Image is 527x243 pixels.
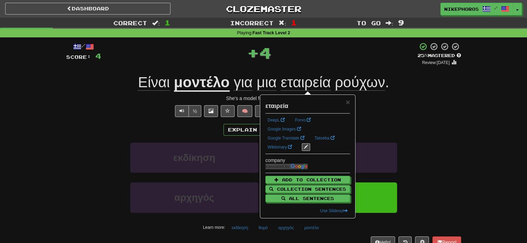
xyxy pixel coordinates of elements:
u: μοντέλο [174,74,230,92]
button: All Sentences [265,195,350,202]
span: εταιρεία [281,74,331,91]
span: Incorrect [230,19,274,26]
a: Google Translate [265,134,307,142]
button: εκδίκηση [228,223,252,233]
span: : [386,20,393,26]
button: 🧠 [237,105,252,117]
span: αρχηγός [174,192,214,203]
button: αρχηγός [274,223,298,233]
strong: εταιρεία [265,102,288,109]
a: Tatoeba [313,134,337,142]
a: Forvo [293,116,313,124]
span: για [234,74,253,91]
span: 9 [398,18,404,27]
button: Play sentence audio (ctl+space) [175,105,189,117]
button: Favorite sentence (alt+f) [221,105,235,117]
span: Nikephoros [444,6,479,12]
span: μια [257,74,277,91]
div: / [66,42,101,51]
button: Show image (alt+x) [204,105,218,117]
button: Use Slideout [318,207,350,215]
button: Close [346,98,350,106]
span: εκδίκηση [173,152,216,163]
span: 4 [259,44,271,61]
button: ½ [188,105,202,117]
span: To go [357,19,381,26]
span: 25 % [418,53,428,58]
button: εκδίκηση [130,143,258,173]
span: : [279,20,286,26]
button: edit links [302,143,310,151]
span: / [494,6,498,10]
div: company [265,157,350,164]
span: Score: [66,54,91,60]
span: ρούχων [335,74,385,91]
span: : [152,20,160,26]
small: Learn more: [203,225,225,230]
span: Είναι [138,74,170,91]
span: Correct [113,19,147,26]
button: θυμό [255,223,272,233]
button: Explain [223,124,262,136]
strong: Fast Track Level 2 [253,30,290,35]
span: × [346,98,350,106]
a: Nikephoros / [440,3,513,15]
span: + [247,42,259,63]
span: 4 [95,52,101,60]
button: Add to Collection [265,176,350,183]
a: Clozemaster [181,3,346,15]
a: DeepL [265,116,287,124]
button: Collection Sentences [265,185,350,193]
span: 1 [291,18,297,27]
button: αρχηγός [130,182,258,213]
button: μοντέλο [300,223,323,233]
div: Mastered [418,53,461,59]
a: Dashboard [5,3,170,15]
span: 1 [165,18,170,27]
img: Color short [265,164,308,169]
div: Text-to-speech controls [174,105,202,117]
a: Google Images [265,125,303,133]
button: Set this sentence to 100% Mastered (alt+m) [255,105,269,117]
small: Review: [DATE] [422,60,450,65]
div: She's a model for a clothing brand. [66,95,461,102]
span: . [230,74,389,91]
a: Wiktionary [265,143,294,151]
